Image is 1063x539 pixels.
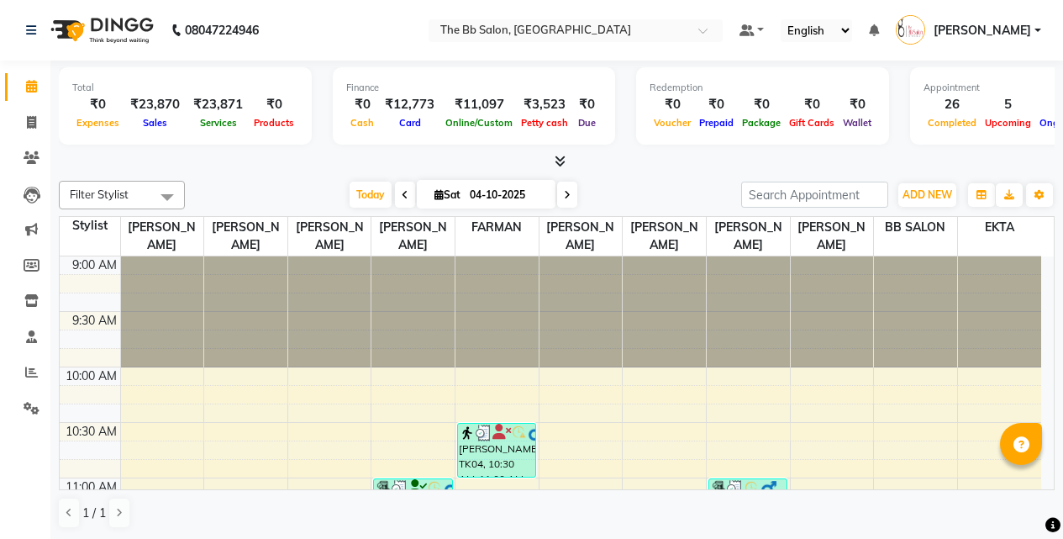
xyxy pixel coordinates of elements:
[934,22,1031,40] span: [PERSON_NAME]
[395,117,425,129] span: Card
[350,182,392,208] span: Today
[458,424,535,477] div: [PERSON_NAME], TK04, 10:30 AM-11:00 AM, Naturica Spa For Men
[70,188,129,201] span: Filter Stylist
[738,95,785,114] div: ₹0
[288,217,371,256] span: [PERSON_NAME]
[785,95,839,114] div: ₹0
[124,95,187,114] div: ₹23,870
[62,423,120,441] div: 10:30 AM
[992,472,1046,522] iframe: chat widget
[455,217,539,238] span: FARMAN
[981,95,1035,114] div: 5
[517,95,572,114] div: ₹3,523
[346,95,378,114] div: ₹0
[695,95,738,114] div: ₹0
[650,95,695,114] div: ₹0
[839,117,876,129] span: Wallet
[650,81,876,95] div: Redemption
[574,117,600,129] span: Due
[60,217,120,235] div: Stylist
[62,478,120,496] div: 11:00 AM
[346,81,602,95] div: Finance
[539,217,623,256] span: [PERSON_NAME]
[896,15,925,45] img: Ujjwal Bisht
[69,256,120,274] div: 9:00 AM
[650,117,695,129] span: Voucher
[250,117,298,129] span: Products
[82,505,106,522] span: 1 / 1
[72,95,124,114] div: ₹0
[69,312,120,330] div: 9:30 AM
[185,7,259,54] b: 08047224946
[430,188,465,201] span: Sat
[981,117,1035,129] span: Upcoming
[791,217,874,256] span: [PERSON_NAME]
[924,95,981,114] div: 26
[250,95,298,114] div: ₹0
[517,117,572,129] span: Petty cash
[346,117,378,129] span: Cash
[204,217,287,256] span: [PERSON_NAME]
[709,479,787,532] div: [PERSON_NAME], TK04, 11:00 AM-11:30 AM, Spa Pedicure (₹2352)
[785,117,839,129] span: Gift Cards
[72,81,298,95] div: Total
[839,95,876,114] div: ₹0
[898,183,956,207] button: ADD NEW
[441,117,517,129] span: Online/Custom
[374,479,451,532] div: [PERSON_NAME], TK04, 11:00 AM-11:30 AM, HAIRCUT [DEMOGRAPHIC_DATA]
[623,217,706,256] span: [PERSON_NAME]
[441,95,517,114] div: ₹11,097
[958,217,1041,238] span: EKTA
[196,117,241,129] span: Services
[43,7,158,54] img: logo
[741,182,888,208] input: Search Appointment
[874,217,957,238] span: BB SALON
[121,217,204,256] span: [PERSON_NAME]
[695,117,738,129] span: Prepaid
[62,367,120,385] div: 10:00 AM
[187,95,250,114] div: ₹23,871
[902,188,952,201] span: ADD NEW
[139,117,171,129] span: Sales
[738,117,785,129] span: Package
[924,117,981,129] span: Completed
[572,95,602,114] div: ₹0
[465,182,549,208] input: 2025-10-04
[371,217,455,256] span: [PERSON_NAME]
[707,217,790,256] span: [PERSON_NAME]
[378,95,441,114] div: ₹12,773
[72,117,124,129] span: Expenses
